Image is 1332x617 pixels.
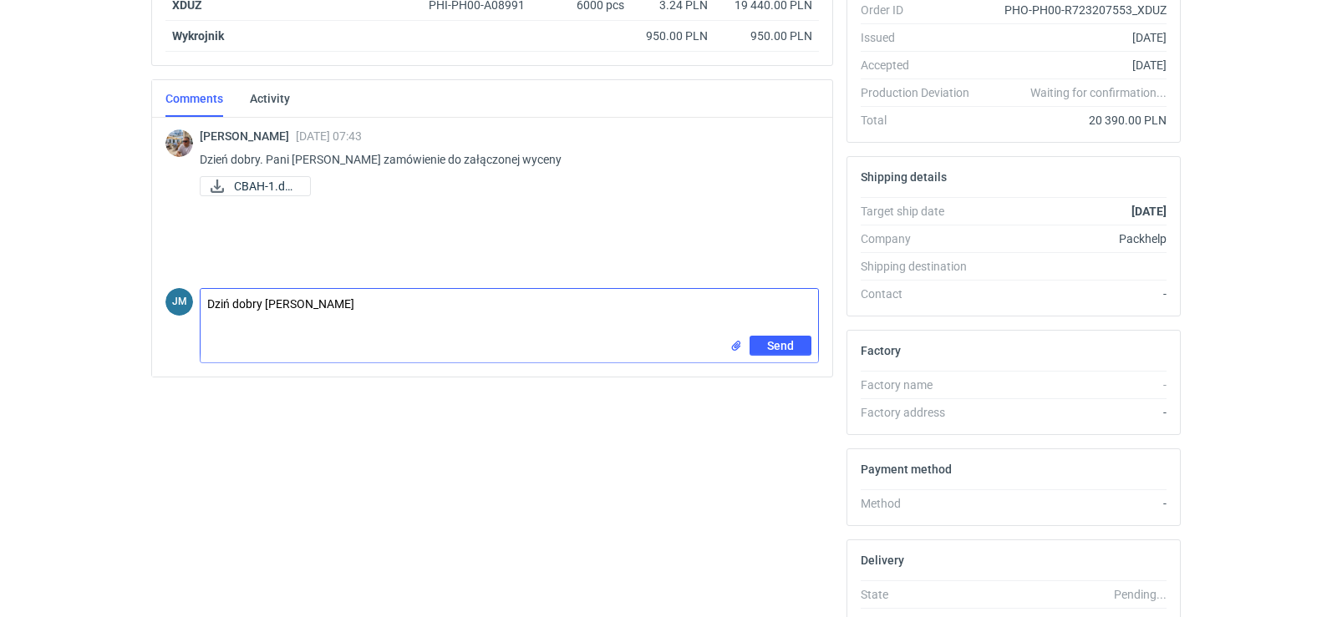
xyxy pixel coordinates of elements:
div: Order ID [861,2,983,18]
div: - [983,495,1167,512]
div: State [861,586,983,603]
div: Total [861,112,983,129]
div: [DATE] [983,57,1167,73]
div: Factory address [861,404,983,421]
h2: Delivery [861,554,904,567]
button: Send [750,336,811,356]
textarea: Dziń dobry [PERSON_NAME] [201,289,818,336]
div: Shipping destination [861,258,983,275]
div: 950.00 PLN [638,28,708,44]
div: Issued [861,29,983,46]
div: Packhelp [983,230,1167,247]
div: 20 390.00 PLN [983,112,1167,129]
div: Method [861,495,983,512]
div: - [983,404,1167,421]
span: [DATE] 07:43 [296,129,362,143]
h2: Factory [861,344,901,357]
p: Dzień dobry. Pani [PERSON_NAME] zamówienie do załączonej wyceny [200,149,806,169]
div: Factory name [861,377,983,393]
div: 950.00 PLN [721,28,812,44]
div: Company [861,230,983,247]
a: CBAH-1.docx [200,176,311,196]
div: Contact [861,286,983,302]
div: - [983,286,1167,302]
div: Joanna Myślak [165,288,193,316]
div: PHO-PH00-R723207553_XDUZ [983,2,1167,18]
div: Production Deviation [861,84,983,101]
h2: Payment method [861,463,952,476]
h2: Shipping details [861,170,947,184]
figcaption: JM [165,288,193,316]
span: [PERSON_NAME] [200,129,296,143]
div: Accepted [861,57,983,73]
img: Michał Palasek [165,129,193,157]
a: Activity [250,80,290,117]
span: CBAH-1.docx [234,177,297,195]
a: Comments [165,80,223,117]
em: Waiting for confirmation... [1030,84,1167,101]
strong: [DATE] [1131,205,1167,218]
div: Target ship date [861,203,983,220]
div: [DATE] [983,29,1167,46]
em: Pending... [1114,588,1167,601]
div: - [983,377,1167,393]
span: Send [767,340,794,351]
strong: Wykrojnik [172,29,224,43]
